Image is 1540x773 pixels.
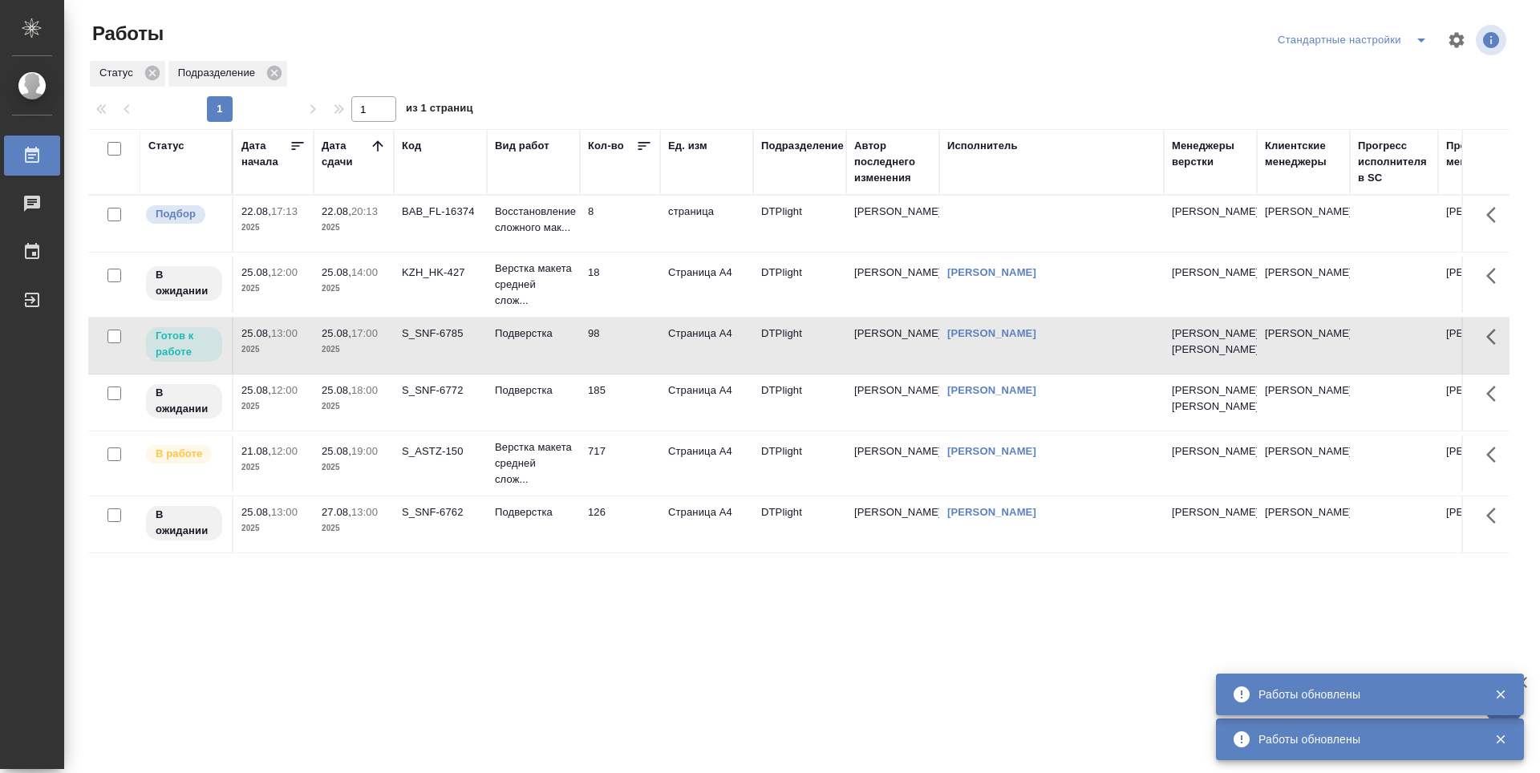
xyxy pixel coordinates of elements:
[90,61,165,87] div: Статус
[947,445,1036,457] a: [PERSON_NAME]
[660,257,753,313] td: Страница А4
[322,205,351,217] p: 22.08,
[1477,196,1515,234] button: Здесь прячутся важные кнопки
[753,435,846,492] td: DTPlight
[846,318,939,374] td: [PERSON_NAME]
[271,445,298,457] p: 12:00
[144,382,224,420] div: Исполнитель назначен, приступать к работе пока рано
[1484,687,1517,702] button: Закрыть
[753,374,846,431] td: DTPlight
[271,506,298,518] p: 13:00
[148,138,184,154] div: Статус
[99,65,139,81] p: Статус
[580,257,660,313] td: 18
[753,196,846,252] td: DTPlight
[322,266,351,278] p: 25.08,
[322,342,386,358] p: 2025
[580,435,660,492] td: 717
[580,496,660,552] td: 126
[1257,435,1350,492] td: [PERSON_NAME]
[1258,731,1470,747] div: Работы обновлены
[1477,435,1515,474] button: Здесь прячутся важные кнопки
[271,327,298,339] p: 13:00
[1257,374,1350,431] td: [PERSON_NAME]
[947,327,1036,339] a: [PERSON_NAME]
[1172,382,1249,415] p: [PERSON_NAME], [PERSON_NAME]
[322,138,370,170] div: Дата сдачи
[1257,257,1350,313] td: [PERSON_NAME]
[753,318,846,374] td: DTPlight
[322,520,386,536] p: 2025
[402,443,479,459] div: S_ASTZ-150
[753,257,846,313] td: DTPlight
[402,326,479,342] div: S_SNF-6785
[947,384,1036,396] a: [PERSON_NAME]
[241,281,306,297] p: 2025
[1257,196,1350,252] td: [PERSON_NAME]
[241,205,271,217] p: 22.08,
[1438,435,1531,492] td: [PERSON_NAME]
[753,496,846,552] td: DTPlight
[495,504,572,520] p: Подверстка
[1438,196,1531,252] td: [PERSON_NAME]
[660,496,753,552] td: Страница А4
[1438,374,1531,431] td: [PERSON_NAME]
[1172,265,1249,281] p: [PERSON_NAME]
[580,196,660,252] td: 8
[241,399,306,415] p: 2025
[588,138,624,154] div: Кол-во
[271,205,298,217] p: 17:13
[1438,318,1531,374] td: [PERSON_NAME]
[322,506,351,518] p: 27.08,
[351,445,378,457] p: 19:00
[241,459,306,476] p: 2025
[1438,496,1531,552] td: [PERSON_NAME]
[241,520,306,536] p: 2025
[580,374,660,431] td: 185
[322,384,351,396] p: 25.08,
[846,196,939,252] td: [PERSON_NAME]
[88,21,164,47] span: Работы
[1484,732,1517,747] button: Закрыть
[846,257,939,313] td: [PERSON_NAME]
[271,266,298,278] p: 12:00
[1172,443,1249,459] p: [PERSON_NAME]
[156,206,196,222] p: Подбор
[322,220,386,236] p: 2025
[402,138,421,154] div: Код
[660,374,753,431] td: Страница А4
[1438,257,1531,313] td: [PERSON_NAME]
[1274,27,1437,53] div: split button
[322,327,351,339] p: 25.08,
[580,318,660,374] td: 98
[322,399,386,415] p: 2025
[241,266,271,278] p: 25.08,
[846,374,939,431] td: [PERSON_NAME]
[271,384,298,396] p: 12:00
[761,138,844,154] div: Подразделение
[1258,686,1470,702] div: Работы обновлены
[351,506,378,518] p: 13:00
[1172,138,1249,170] div: Менеджеры верстки
[1437,21,1476,59] span: Настроить таблицу
[144,204,224,225] div: Можно подбирать исполнителей
[660,196,753,252] td: страница
[1172,204,1249,220] p: [PERSON_NAME]
[1257,318,1350,374] td: [PERSON_NAME]
[402,504,479,520] div: S_SNF-6762
[144,326,224,363] div: Исполнитель может приступить к работе
[1446,138,1523,170] div: Проектные менеджеры
[144,504,224,542] div: Исполнитель назначен, приступать к работе пока рано
[406,99,473,122] span: из 1 страниц
[854,138,931,186] div: Автор последнего изменения
[1172,326,1249,358] p: [PERSON_NAME], [PERSON_NAME]
[241,445,271,457] p: 21.08,
[1477,318,1515,356] button: Здесь прячутся важные кнопки
[156,446,202,462] p: В работе
[241,342,306,358] p: 2025
[495,382,572,399] p: Подверстка
[495,261,572,309] p: Верстка макета средней слож...
[668,138,707,154] div: Ед. изм
[156,507,213,539] p: В ожидании
[322,445,351,457] p: 25.08,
